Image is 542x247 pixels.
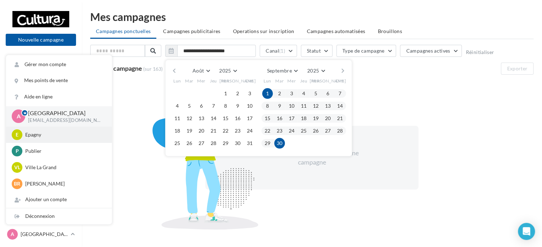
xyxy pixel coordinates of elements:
[244,125,255,136] button: 24
[298,113,309,124] button: 18
[6,57,112,73] a: Gérer mon compte
[286,113,297,124] button: 17
[310,78,346,84] span: [PERSON_NAME]
[6,73,112,88] a: Mes points de vente
[287,78,296,84] span: Mer
[197,78,206,84] span: Mer
[14,180,20,187] span: Br
[190,66,212,76] button: Août
[244,88,255,99] button: 3
[184,138,195,149] button: 26
[232,88,243,99] button: 2
[163,28,220,34] span: Campagnes publicitaires
[173,78,181,84] span: Lun
[11,231,14,238] span: A
[25,164,103,171] p: Ville La Grand
[25,180,103,187] p: [PERSON_NAME]
[301,45,332,57] button: Statut
[262,113,273,124] button: 15
[501,63,533,75] button: Exporter
[6,208,112,224] div: Déconnexion
[208,101,219,111] button: 7
[220,125,231,136] button: 22
[335,113,345,124] button: 21
[185,78,194,84] span: Mar
[264,78,271,84] span: Lun
[220,88,231,99] button: 1
[4,107,77,122] a: Campagnes
[298,125,309,136] button: 25
[323,125,333,136] button: 27
[274,88,285,99] button: 2
[466,49,494,55] button: Réinitialiser
[4,142,77,157] a: Calendrier
[172,101,183,111] button: 4
[28,117,101,124] p: [EMAIL_ADDRESS][DOMAIN_NAME]
[208,113,219,124] button: 14
[310,101,321,111] button: 12
[193,68,204,74] span: Août
[310,113,321,124] button: 19
[262,125,273,136] button: 22
[196,113,207,124] button: 13
[335,88,345,99] button: 7
[245,78,254,84] span: Dim
[14,164,20,171] span: VL
[219,78,256,84] span: [PERSON_NAME]
[286,101,297,111] button: 10
[196,138,207,149] button: 27
[298,88,309,99] button: 4
[233,28,294,34] span: Operations sur inscription
[336,45,396,57] button: Type de campagne
[307,28,365,34] span: Campagnes automatisées
[286,125,297,136] button: 24
[264,66,300,76] button: Septembre
[90,64,142,72] span: Aucune campagne
[143,65,163,73] span: (sur 163)
[304,66,327,76] button: 2025
[323,113,333,124] button: 20
[17,112,21,120] span: A
[184,125,195,136] button: 19
[251,149,373,167] div: Vous n'avez encore envoyé aucune campagne
[378,28,402,34] span: Brouillons
[518,223,535,240] div: Open Intercom Messenger
[4,71,77,86] a: Opérations
[323,101,333,111] button: 13
[232,101,243,111] button: 9
[232,125,243,136] button: 23
[300,78,307,84] span: Jeu
[6,89,112,105] a: Aide en ligne
[335,125,345,136] button: 28
[232,138,243,149] button: 30
[4,53,75,68] button: Notifications
[25,131,103,138] p: Epagny
[275,78,284,84] span: Mar
[335,101,345,111] button: 14
[4,125,77,140] a: Médiathèque
[6,34,76,46] button: Nouvelle campagne
[286,88,297,99] button: 3
[323,88,333,99] button: 6
[6,192,112,208] div: Ajouter un compte
[16,147,19,155] span: P
[310,88,321,99] button: 5
[244,101,255,111] button: 10
[260,45,297,57] button: Canal(1)
[244,113,255,124] button: 17
[267,68,292,74] span: Septembre
[90,11,533,22] div: Mes campagnes
[4,88,77,104] a: Boîte de réception99+
[274,125,285,136] button: 23
[184,101,195,111] button: 5
[25,147,103,155] p: Publier
[220,101,231,111] button: 8
[6,227,76,241] a: A [GEOGRAPHIC_DATA]
[196,101,207,111] button: 6
[274,138,285,149] button: 30
[279,48,285,54] span: (1)
[336,78,344,84] span: Dim
[274,101,285,111] button: 9
[220,138,231,149] button: 29
[172,125,183,136] button: 18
